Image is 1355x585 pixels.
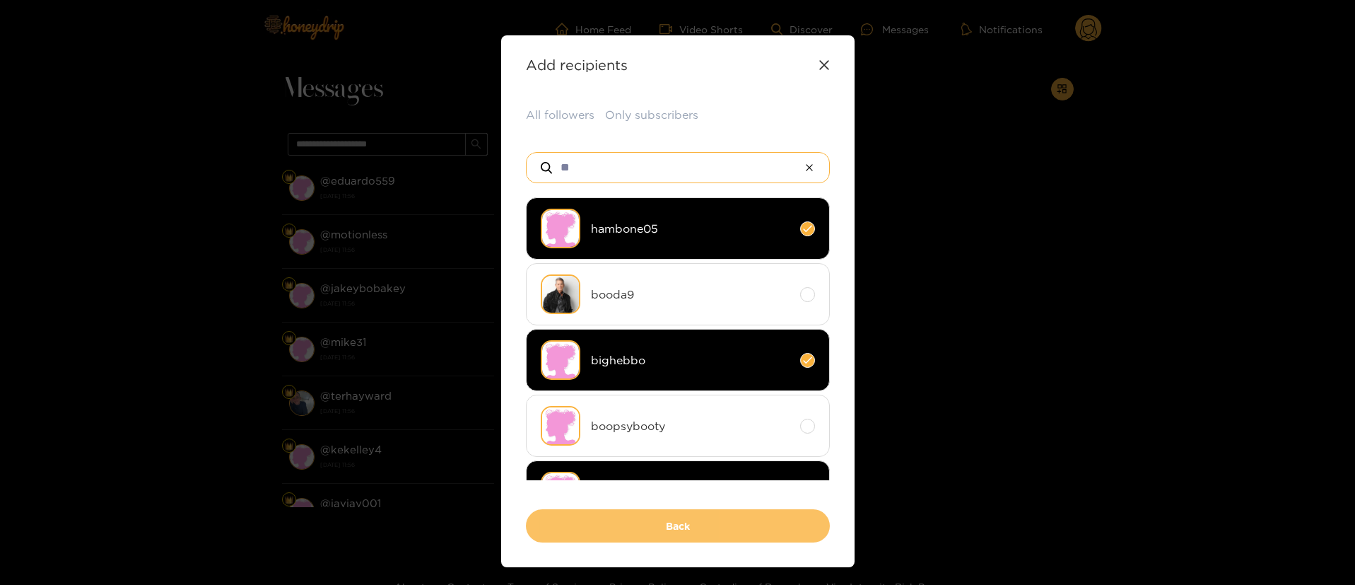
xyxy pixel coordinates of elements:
img: no-avatar.png [541,406,580,446]
img: xocgr-male-model-photography-fort-lauderdale-0016.jpg [541,274,580,314]
button: All followers [526,107,594,123]
span: booda9 [591,286,790,303]
strong: Add recipients [526,57,628,73]
img: no-avatar.png [541,340,580,380]
button: Only subscribers [605,107,698,123]
span: boopsybooty [591,418,790,434]
img: no-avatar.png [541,472,580,511]
img: no-avatar.png [541,209,580,248]
span: bighebbo [591,352,790,369]
span: hambone05 [591,221,790,237]
button: Back [526,509,830,543]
